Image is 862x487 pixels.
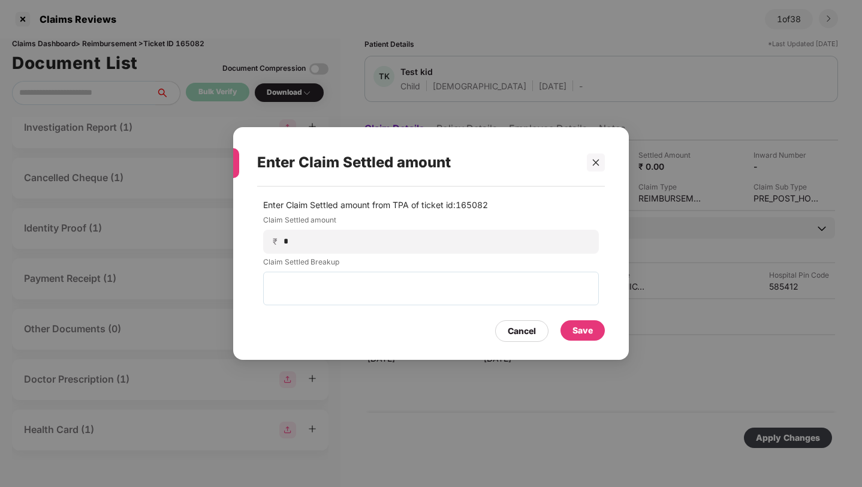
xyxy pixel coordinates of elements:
[263,257,599,272] label: Claim Settled Breakup
[273,236,282,247] span: ₹
[257,139,576,186] div: Enter Claim Settled amount
[592,158,600,167] span: close
[508,324,536,338] div: Cancel
[572,324,593,337] div: Save
[263,215,599,230] label: Claim Settled amount
[263,199,599,212] p: Enter Claim Settled amount from TPA of ticket id: 165082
